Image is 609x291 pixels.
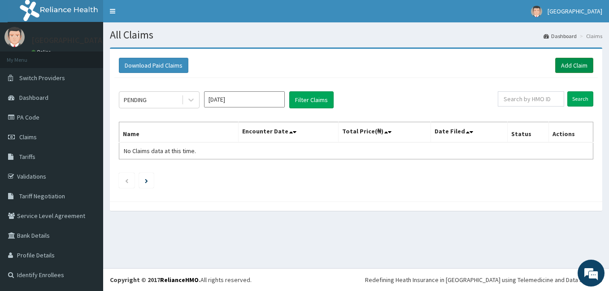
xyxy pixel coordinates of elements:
img: User Image [4,27,25,47]
textarea: Type your message and hit 'Enter' [4,195,171,227]
button: Filter Claims [289,91,334,108]
a: RelianceHMO [160,276,199,284]
div: Redefining Heath Insurance in [GEOGRAPHIC_DATA] using Telemedicine and Data Science! [365,275,602,284]
img: User Image [531,6,542,17]
th: Total Price(₦) [338,122,431,143]
input: Search by HMO ID [498,91,564,107]
p: [GEOGRAPHIC_DATA] [31,36,105,44]
input: Select Month and Year [204,91,285,107]
a: Add Claim [555,58,593,73]
footer: All rights reserved. [103,268,609,291]
span: Switch Providers [19,74,65,82]
th: Name [119,122,239,143]
strong: Copyright © 2017 . [110,276,200,284]
a: Online [31,49,53,55]
img: d_794563401_company_1708531726252_794563401 [17,45,36,67]
a: Dashboard [544,32,577,40]
h1: All Claims [110,29,602,41]
th: Date Filed [431,122,508,143]
button: Download Paid Claims [119,58,188,73]
a: Previous page [125,176,129,184]
span: Tariffs [19,153,35,161]
span: No Claims data at this time. [124,147,196,155]
span: [GEOGRAPHIC_DATA] [548,7,602,15]
span: We're online! [52,88,124,179]
div: PENDING [124,95,147,104]
a: Next page [145,176,148,184]
span: Dashboard [19,94,48,102]
th: Encounter Date [239,122,339,143]
div: Chat with us now [47,50,151,62]
span: Claims [19,133,37,141]
input: Search [567,91,593,107]
li: Claims [578,32,602,40]
span: Tariff Negotiation [19,192,65,200]
div: Minimize live chat window [147,4,169,26]
th: Status [507,122,548,143]
th: Actions [548,122,593,143]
